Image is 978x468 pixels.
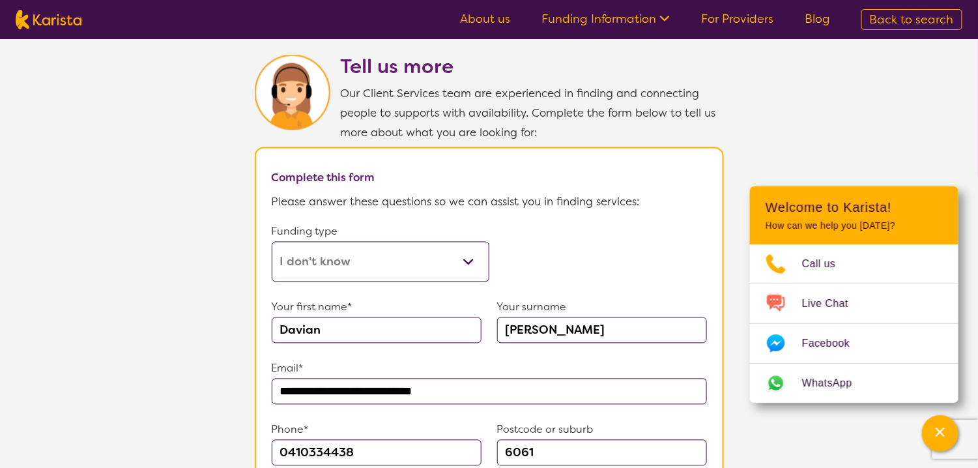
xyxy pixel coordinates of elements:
[766,220,943,231] p: How can we help you [DATE]?
[541,11,670,27] a: Funding Information
[272,170,375,184] b: Complete this form
[861,9,962,30] a: Back to search
[460,11,510,27] a: About us
[802,254,852,274] span: Call us
[16,10,81,29] img: Karista logo
[701,11,773,27] a: For Providers
[272,359,707,379] p: Email*
[750,186,958,403] div: Channel Menu
[802,334,865,353] span: Facebook
[272,192,707,212] p: Please answer these questions so we can assist you in finding services:
[497,298,707,317] p: Your surname
[341,55,724,78] h2: Tell us more
[805,11,830,27] a: Blog
[922,415,958,452] button: Channel Menu
[272,298,482,317] p: Your first name*
[802,373,868,393] span: WhatsApp
[255,55,330,130] img: Karista Client Service
[802,294,864,314] span: Live Chat
[272,222,489,242] p: Funding type
[750,364,958,403] a: Web link opens in a new tab.
[272,420,482,440] p: Phone*
[870,12,954,27] span: Back to search
[497,420,707,440] p: Postcode or suburb
[341,83,724,142] p: Our Client Services team are experienced in finding and connecting people to supports with availa...
[766,199,943,215] h2: Welcome to Karista!
[750,244,958,403] ul: Choose channel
